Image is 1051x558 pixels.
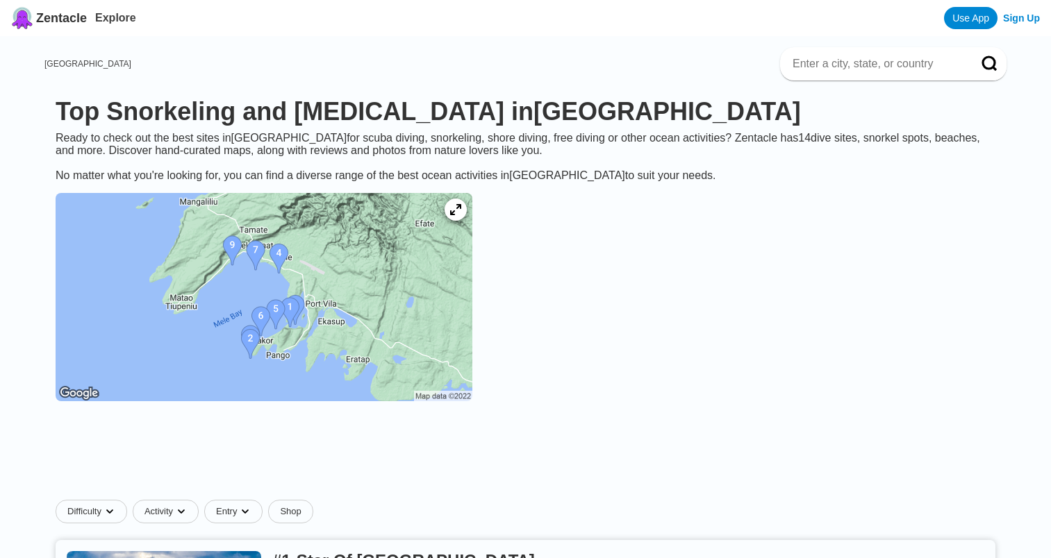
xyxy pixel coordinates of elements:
a: Use App [944,7,998,29]
button: Entrydropdown caret [204,500,268,523]
a: Zentacle logoZentacle [11,7,87,29]
div: Ready to check out the best sites in [GEOGRAPHIC_DATA] for scuba diving, snorkeling, shore diving... [44,132,1007,182]
img: Shefa Province dive site map [56,193,472,401]
span: Entry [216,506,237,517]
button: Activitydropdown caret [133,500,204,523]
a: Shefa Province dive site map [44,182,483,415]
img: dropdown caret [176,506,187,517]
h1: Top Snorkeling and [MEDICAL_DATA] in [GEOGRAPHIC_DATA] [56,97,995,126]
img: Zentacle logo [11,7,33,29]
img: dropdown caret [104,506,115,517]
span: Difficulty [67,506,101,517]
input: Enter a city, state, or country [791,57,962,71]
button: Difficultydropdown caret [56,500,133,523]
a: Sign Up [1003,12,1040,24]
a: Explore [95,12,136,24]
span: Zentacle [36,11,87,26]
a: Shop [268,500,313,523]
iframe: Advertisement [189,426,863,489]
span: Activity [144,506,173,517]
a: [GEOGRAPHIC_DATA] [44,59,131,69]
img: dropdown caret [240,506,251,517]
